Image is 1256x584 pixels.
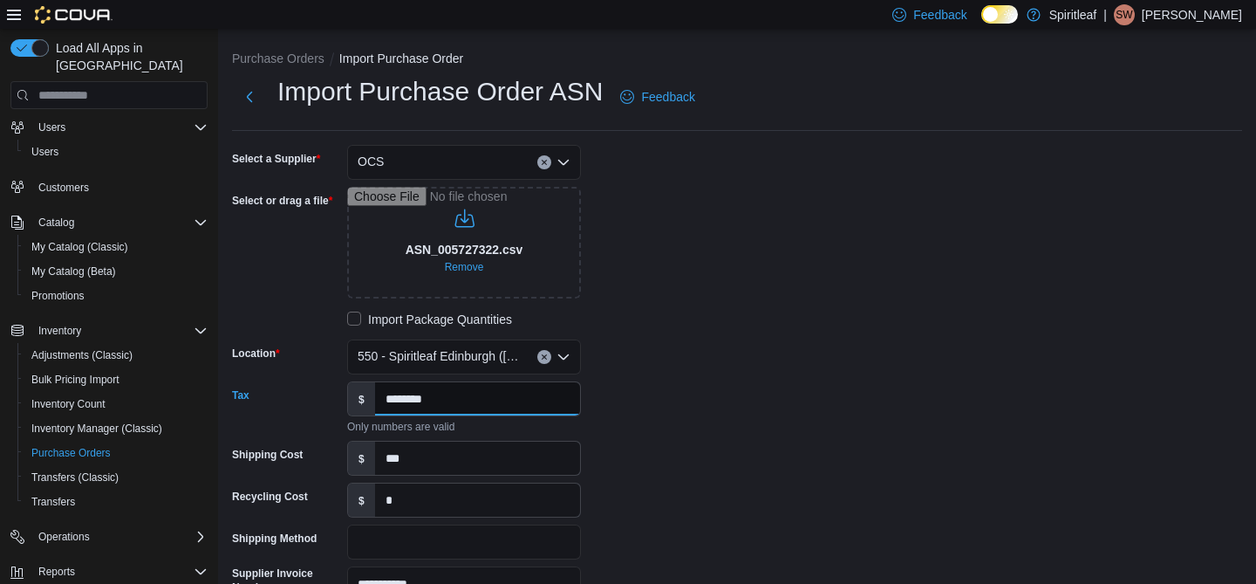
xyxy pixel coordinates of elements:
[31,117,208,138] span: Users
[24,285,208,306] span: Promotions
[24,467,126,488] a: Transfers (Classic)
[348,442,375,475] label: $
[31,397,106,411] span: Inventory Count
[348,484,375,517] label: $
[438,257,491,278] button: Clear selected files
[24,237,135,258] a: My Catalog (Classic)
[1103,4,1107,25] p: |
[537,155,551,169] button: Clear input
[556,155,570,169] button: Open list of options
[31,177,96,198] a: Customers
[232,448,303,462] label: Shipping Cost
[347,416,581,434] div: Only numbers are valid
[17,368,215,392] button: Bulk Pricing Import
[31,320,88,341] button: Inventory
[339,52,463,65] button: Import Purchase Order
[17,490,215,514] button: Transfers
[17,416,215,441] button: Inventory Manager (Classic)
[31,145,58,159] span: Users
[3,210,215,235] button: Catalog
[1116,4,1132,25] span: SW
[31,117,72,138] button: Users
[24,345,140,366] a: Adjustments (Classic)
[31,561,208,582] span: Reports
[31,348,133,362] span: Adjustments (Classic)
[24,491,82,512] a: Transfers
[24,443,118,464] a: Purchase Orders
[445,260,484,274] span: Remove
[24,418,208,439] span: Inventory Manager (Classic)
[24,443,208,464] span: Purchase Orders
[31,265,116,278] span: My Catalog (Beta)
[31,526,208,547] span: Operations
[31,373,119,387] span: Bulk Pricing Import
[17,392,215,416] button: Inventory Count
[24,394,208,415] span: Inventory Count
[31,240,128,254] span: My Catalog (Classic)
[31,320,208,341] span: Inventory
[31,471,119,484] span: Transfers (Classic)
[24,491,208,512] span: Transfers
[913,6,966,24] span: Feedback
[537,350,551,364] button: Clear input
[31,422,162,436] span: Inventory Manager (Classic)
[24,141,65,162] a: Users
[232,194,332,208] label: Select or drag a file
[31,446,111,460] span: Purchase Orders
[17,235,215,259] button: My Catalog (Classic)
[232,79,267,114] button: Next
[31,289,85,303] span: Promotions
[232,152,320,166] label: Select a Supplier
[641,88,694,106] span: Feedback
[49,39,208,74] span: Load All Apps in [GEOGRAPHIC_DATA]
[31,212,208,233] span: Catalog
[38,324,81,338] span: Inventory
[232,50,1242,71] nav: An example of EuiBreadcrumbs
[358,151,384,172] span: OCS
[24,141,208,162] span: Users
[232,347,280,361] label: Location
[3,319,215,343] button: Inventory
[3,525,215,549] button: Operations
[347,187,581,299] input: Use aria labels when no actual label is in use
[232,532,317,546] label: Shipping Method
[31,495,75,509] span: Transfers
[38,181,89,195] span: Customers
[348,382,375,416] label: $
[613,79,701,114] a: Feedback
[17,259,215,284] button: My Catalog (Beta)
[38,120,65,134] span: Users
[31,526,97,547] button: Operations
[38,530,90,544] span: Operations
[31,176,208,198] span: Customers
[17,343,215,368] button: Adjustments (Classic)
[24,261,123,282] a: My Catalog (Beta)
[17,140,215,164] button: Users
[358,346,520,367] span: 550 - Spiritleaf Edinburgh ([GEOGRAPHIC_DATA])
[24,345,208,366] span: Adjustments (Classic)
[38,565,75,579] span: Reports
[981,5,1018,24] input: Dark Mode
[232,52,324,65] button: Purchase Orders
[31,212,81,233] button: Catalog
[38,216,74,230] span: Catalog
[347,309,512,330] label: Import Package Quantities
[24,394,113,415] a: Inventory Count
[24,261,208,282] span: My Catalog (Beta)
[17,465,215,490] button: Transfers (Classic)
[24,369,126,390] a: Bulk Pricing Import
[556,350,570,364] button: Open list of options
[277,74,603,109] h1: Import Purchase Order ASN
[3,175,215,200] button: Customers
[17,284,215,308] button: Promotions
[232,490,308,504] label: Recycling Cost
[24,237,208,258] span: My Catalog (Classic)
[1114,4,1135,25] div: Sydney W
[24,369,208,390] span: Bulk Pricing Import
[3,115,215,140] button: Users
[35,6,113,24] img: Cova
[24,285,92,306] a: Promotions
[232,388,249,402] label: Tax
[24,418,169,439] a: Inventory Manager (Classic)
